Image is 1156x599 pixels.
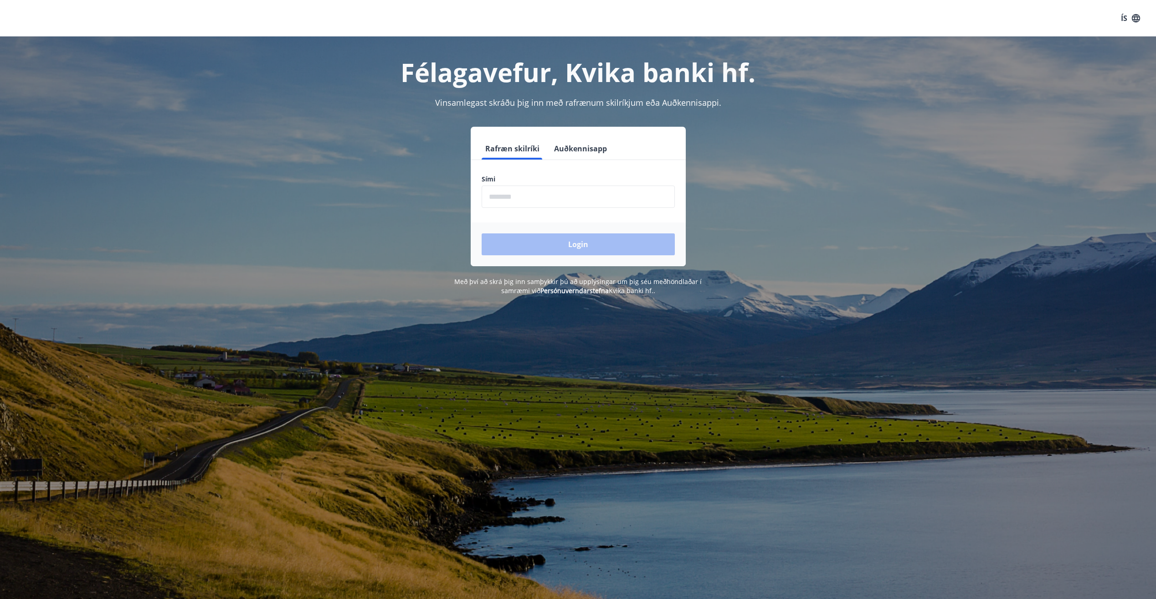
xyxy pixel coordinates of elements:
[482,138,543,160] button: Rafræn skilríki
[435,97,721,108] span: Vinsamlegast skráðu þig inn með rafrænum skilríkjum eða Auðkennisappi.
[1116,10,1145,26] button: ÍS
[482,175,675,184] label: Sími
[540,286,609,295] a: Persónuverndarstefna
[261,55,895,89] h1: Félagavefur, Kvika banki hf.
[550,138,611,160] button: Auðkennisapp
[454,277,702,295] span: Með því að skrá þig inn samþykkir þú að upplýsingar um þig séu meðhöndlaðar í samræmi við Kvika b...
